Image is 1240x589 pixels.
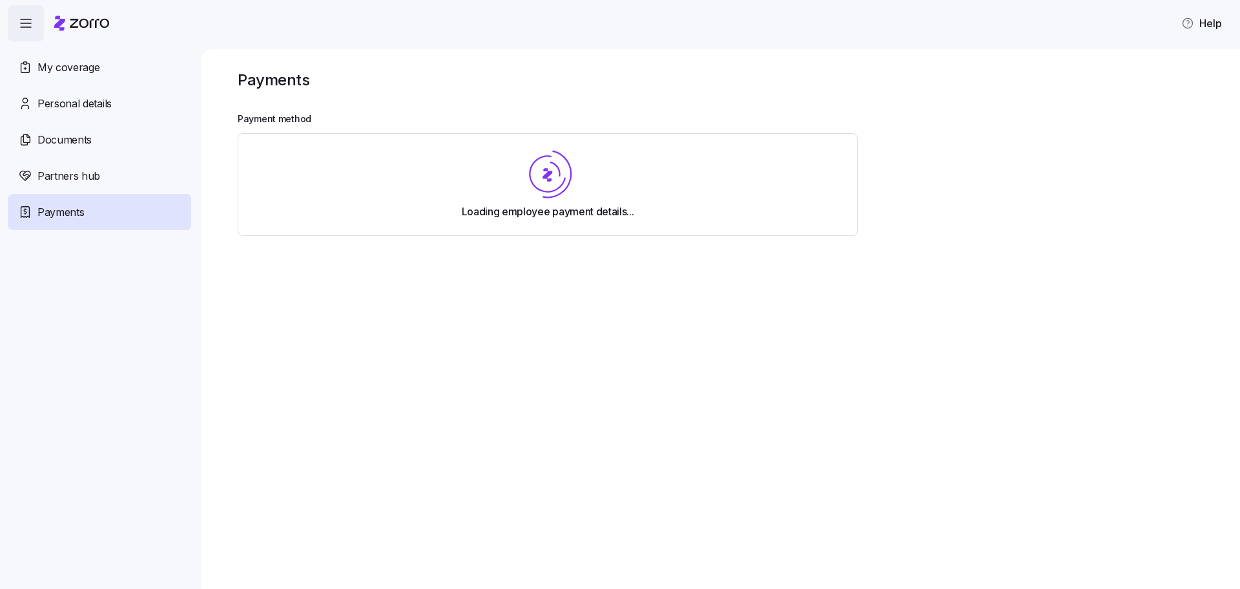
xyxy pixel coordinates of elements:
a: Personal details [8,85,191,122]
a: Documents [8,122,191,158]
span: Help [1181,16,1222,31]
h2: Payment method [238,113,1222,125]
span: Loading employee payment details... [462,204,634,220]
a: Partners hub [8,158,191,194]
span: My coverage [37,59,99,76]
span: Payments [37,204,84,220]
span: Partners hub [37,168,100,184]
a: Payments [8,194,191,230]
span: Personal details [37,96,112,112]
h1: Payments [238,70,309,90]
button: Help [1171,10,1232,36]
span: Documents [37,132,92,148]
a: My coverage [8,49,191,85]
